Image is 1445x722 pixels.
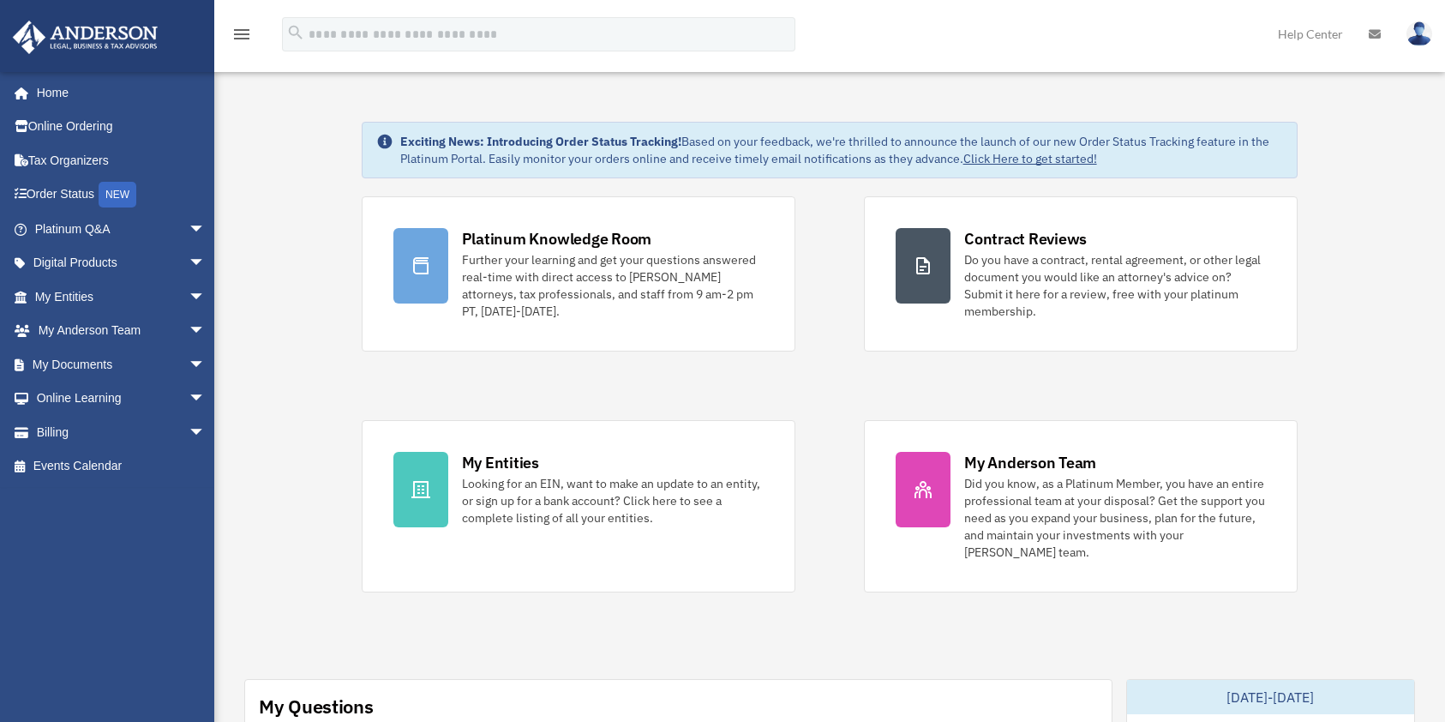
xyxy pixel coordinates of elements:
[189,382,223,417] span: arrow_drop_down
[400,134,681,149] strong: Exciting News: Introducing Order Status Tracking!
[864,196,1298,352] a: Contract Reviews Do you have a contract, rental agreement, or other legal document you would like...
[362,196,795,352] a: Platinum Knowledge Room Further your learning and get your questions answered real-time with dire...
[362,420,795,593] a: My Entities Looking for an EIN, want to make an update to an entity, or sign up for a bank accoun...
[189,347,223,382] span: arrow_drop_down
[259,694,374,719] div: My Questions
[12,449,231,484] a: Events Calendar
[963,151,1097,166] a: Click Here to get started!
[462,228,652,250] div: Platinum Knowledge Room
[1127,680,1415,714] div: [DATE]-[DATE]
[12,415,231,449] a: Billingarrow_drop_down
[12,75,223,110] a: Home
[964,228,1087,250] div: Contract Reviews
[12,143,231,177] a: Tax Organizers
[864,420,1298,593] a: My Anderson Team Did you know, as a Platinum Member, you have an entire professional team at your...
[12,314,231,348] a: My Anderson Teamarrow_drop_down
[189,415,223,450] span: arrow_drop_down
[12,280,231,314] a: My Entitiesarrow_drop_down
[189,280,223,315] span: arrow_drop_down
[12,246,231,280] a: Digital Productsarrow_drop_down
[12,110,231,144] a: Online Ordering
[462,452,539,473] div: My Entities
[400,133,1284,167] div: Based on your feedback, we're thrilled to announce the launch of our new Order Status Tracking fe...
[964,475,1266,561] div: Did you know, as a Platinum Member, you have an entire professional team at your disposal? Get th...
[189,314,223,349] span: arrow_drop_down
[99,182,136,208] div: NEW
[286,23,305,42] i: search
[189,212,223,247] span: arrow_drop_down
[12,347,231,382] a: My Documentsarrow_drop_down
[231,24,252,45] i: menu
[189,246,223,281] span: arrow_drop_down
[231,30,252,45] a: menu
[964,452,1096,473] div: My Anderson Team
[462,251,764,320] div: Further your learning and get your questions answered real-time with direct access to [PERSON_NAM...
[1406,21,1432,46] img: User Pic
[964,251,1266,320] div: Do you have a contract, rental agreement, or other legal document you would like an attorney's ad...
[12,382,231,416] a: Online Learningarrow_drop_down
[12,212,231,246] a: Platinum Q&Aarrow_drop_down
[8,21,163,54] img: Anderson Advisors Platinum Portal
[462,475,764,526] div: Looking for an EIN, want to make an update to an entity, or sign up for a bank account? Click her...
[12,177,231,213] a: Order StatusNEW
